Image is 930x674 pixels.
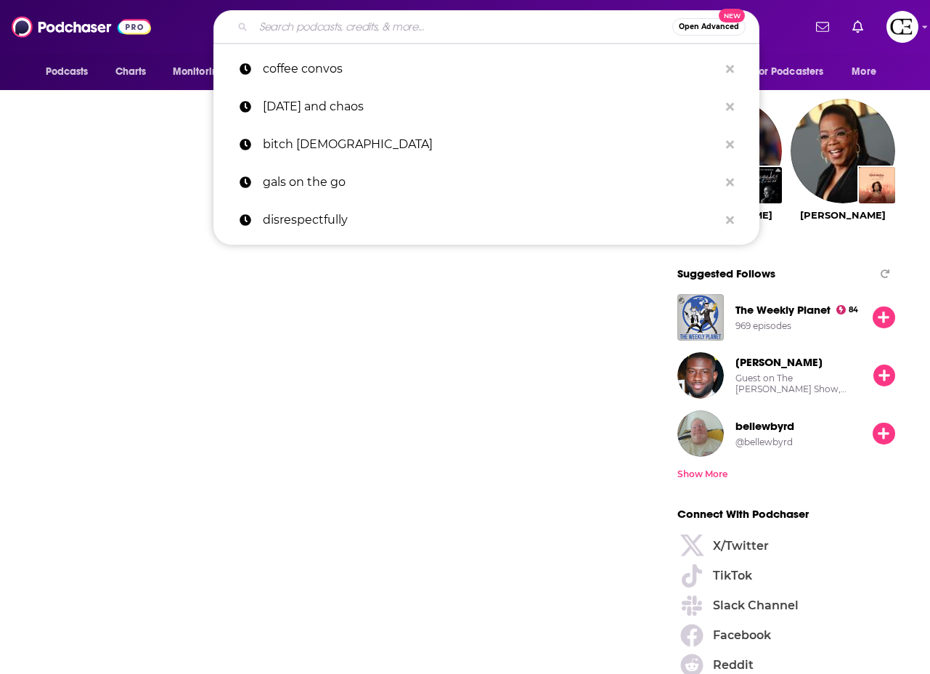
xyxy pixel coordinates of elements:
[46,62,89,82] span: Podcasts
[263,201,719,239] p: disrespectfully
[754,62,824,82] span: For Podcasters
[213,10,759,44] div: Search podcasts, credits, & more...
[849,307,858,313] span: 84
[163,58,243,86] button: open menu
[735,419,794,433] span: bellewbyrd
[836,305,859,314] a: 84
[263,163,719,201] p: gals on the go
[677,267,775,280] span: Suggested Follows
[735,420,794,432] a: bellewbyrd
[735,373,859,394] div: Guest on The [PERSON_NAME] Show, First Take, The Breakfast Club, [GEOGRAPHIC_DATA], and [PERSON_N...
[263,126,719,163] p: bitch bible
[12,13,151,41] img: Podchaser - Follow, Share and Rate Podcasts
[852,62,876,82] span: More
[677,594,895,618] a: Slack Channel
[847,15,869,39] a: Show notifications dropdown
[713,600,799,612] span: Slack Channel
[735,303,831,317] a: The Weekly Planet
[213,163,759,201] a: gals on the go
[677,468,727,479] div: Show More
[859,167,895,203] img: The Oprah Winfrey Show: The Podcast
[677,507,809,521] span: Connect With Podchaser
[677,624,895,648] a: Facebook
[263,88,719,126] p: karma and chaos
[213,88,759,126] a: [DATE] and chaos
[713,570,752,582] span: TikTok
[841,58,894,86] button: open menu
[36,58,107,86] button: open menu
[677,564,895,588] a: TikTok
[677,352,724,399] img: Sinqua Walls
[873,365,895,386] button: Follow
[713,540,769,552] span: X/Twitter
[263,50,719,88] p: coffee convos
[873,423,894,444] button: Follow
[886,11,918,43] img: User Profile
[719,9,745,23] span: New
[677,410,724,457] img: bellewbyrd
[873,306,894,328] button: Follow
[677,535,895,559] a: X/Twitter
[213,201,759,239] a: disrespectfully
[745,58,845,86] button: open menu
[791,99,895,203] img: Oprah Winfrey
[679,23,739,31] span: Open Advanced
[735,320,791,331] div: 969 episodes
[886,11,918,43] span: Logged in as cozyearthaudio
[735,437,793,447] div: @bellewbyrd
[677,294,724,341] img: The Weekly Planet
[672,18,746,36] button: Open AdvancedNew
[213,126,759,163] a: bitch [DEMOGRAPHIC_DATA]
[735,355,823,369] span: [PERSON_NAME]
[253,15,672,38] input: Search podcasts, credits, & more...
[106,58,155,86] a: Charts
[213,50,759,88] a: coffee convos
[746,167,782,203] img: Renegades: Born in the USA
[713,659,754,671] span: Reddit
[173,62,224,82] span: Monitoring
[735,356,823,368] a: Sinqua Walls
[713,630,771,641] span: Facebook
[800,209,886,221] a: Oprah Winfrey
[810,15,835,39] a: Show notifications dropdown
[886,11,918,43] button: Show profile menu
[115,62,147,82] span: Charts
